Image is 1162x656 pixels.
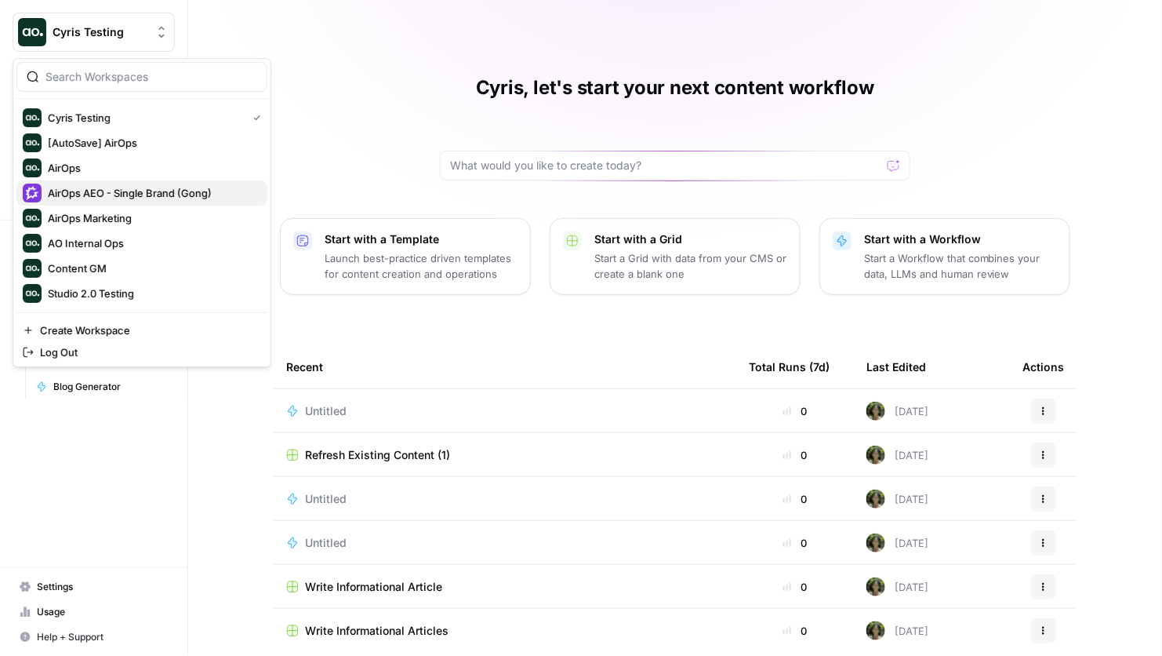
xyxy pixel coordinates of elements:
button: Start with a TemplateLaunch best-practice driven templates for content creation and operations [280,218,531,295]
div: 0 [749,491,841,507]
span: Log Out [40,344,255,360]
p: Start a Grid with data from your CMS or create a blank one [594,250,787,282]
p: Start with a Grid [594,231,787,247]
input: What would you like to create today? [450,158,881,173]
div: [DATE] [866,578,928,596]
span: AirOps AEO - Single Brand (Gong) [48,185,255,201]
img: Content GM Logo [23,259,42,278]
div: Workspace: Cyris Testing [13,58,271,367]
a: Untitled [286,403,724,419]
img: Cyris Testing Logo [23,108,42,127]
button: Workspace: Cyris Testing [13,13,175,52]
span: Refresh Existing Content (1) [305,447,450,463]
span: Studio 2.0 Testing [48,286,255,301]
img: 9yzyh6jx8pyi0i4bg270dfgokx5n [866,490,885,508]
span: AO Internal Ops [48,235,255,251]
a: Untitled [286,491,724,507]
img: [AutoSave] AirOps Logo [23,133,42,152]
img: AirOps Marketing Logo [23,209,42,228]
button: Help + Support [13,625,175,650]
h1: Cyris, let's start your next content workflow [476,75,874,100]
span: Write Informational Articles [305,623,448,639]
p: Start with a Template [325,231,517,247]
span: Blog Generator [53,380,168,394]
div: [DATE] [866,446,928,465]
button: Start with a GridStart a Grid with data from your CMS or create a blank one [550,218,801,295]
div: [DATE] [866,534,928,552]
span: Cyris Testing [53,24,147,40]
img: 9yzyh6jx8pyi0i4bg270dfgokx5n [866,446,885,465]
div: Actions [1023,345,1065,388]
div: Last Edited [866,345,926,388]
span: AirOps [48,160,255,176]
div: 0 [749,447,841,463]
a: Write Informational Articles [286,623,724,639]
div: [DATE] [866,402,928,421]
span: Create Workspace [40,323,255,338]
span: Help + Support [37,630,168,644]
span: Untitled [305,491,347,507]
input: Search Workspaces [45,69,257,85]
button: Start with a WorkflowStart a Workflow that combines your data, LLMs and human review [819,218,1070,295]
span: Settings [37,580,168,594]
img: AirOps AEO - Single Brand (Gong) Logo [23,184,42,202]
span: Cyris Testing [48,110,241,126]
span: Untitled [305,535,347,551]
a: Write Informational Article [286,579,724,595]
div: Total Runs (7d) [749,345,830,388]
img: Studio 2.0 Testing Logo [23,284,42,303]
a: Usage [13,600,175,625]
img: 9yzyh6jx8pyi0i4bg270dfgokx5n [866,621,885,640]
div: 0 [749,535,841,551]
img: AirOps Logo [23,159,42,177]
div: [DATE] [866,490,928,508]
span: AirOps Marketing [48,210,255,226]
span: Write Informational Article [305,579,442,595]
span: Usage [37,605,168,619]
a: Blog Generator [29,374,175,399]
p: Start with a Workflow [864,231,1057,247]
a: Untitled [286,535,724,551]
span: Content GM [48,261,255,276]
span: [AutoSave] AirOps [48,135,255,151]
div: [DATE] [866,621,928,640]
a: Settings [13,574,175,600]
div: 0 [749,403,841,419]
div: 0 [749,579,841,595]
img: 9yzyh6jx8pyi0i4bg270dfgokx5n [866,578,885,596]
img: 9yzyh6jx8pyi0i4bg270dfgokx5n [866,402,885,421]
a: Refresh Existing Content (1) [286,447,724,463]
div: 0 [749,623,841,639]
p: Launch best-practice driven templates for content creation and operations [325,250,517,282]
div: Recent [286,345,724,388]
span: Untitled [305,403,347,419]
img: 9yzyh6jx8pyi0i4bg270dfgokx5n [866,534,885,552]
p: Start a Workflow that combines your data, LLMs and human review [864,250,1057,282]
img: AO Internal Ops Logo [23,234,42,253]
a: Create Workspace [16,319,267,341]
a: Log Out [16,341,267,363]
img: Cyris Testing Logo [18,18,46,46]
